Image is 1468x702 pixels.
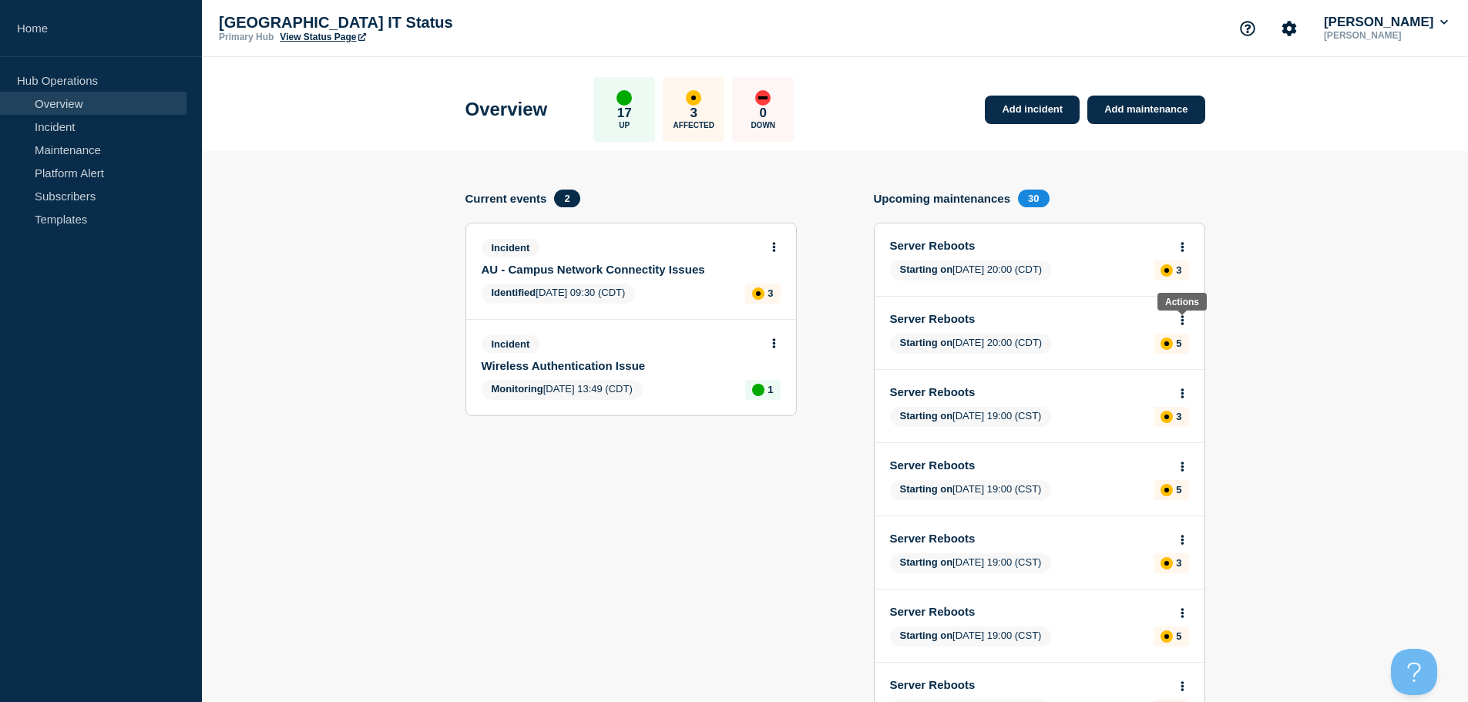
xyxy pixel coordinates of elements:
[890,239,1168,252] a: Server Reboots
[768,287,773,299] p: 3
[890,605,1168,618] a: Server Reboots
[465,192,547,205] h4: Current events
[874,192,1011,205] h4: Upcoming maintenances
[900,410,953,422] span: Starting on
[890,260,1053,280] span: [DATE] 20:00 (CDT)
[1176,338,1181,349] p: 5
[1087,96,1204,124] a: Add maintenance
[1161,557,1173,569] div: affected
[492,287,536,298] span: Identified
[1231,12,1264,45] button: Support
[1176,264,1181,276] p: 3
[890,385,1168,398] a: Server Reboots
[1176,484,1181,495] p: 5
[768,384,773,395] p: 1
[674,121,714,129] p: Affected
[890,532,1168,545] a: Server Reboots
[760,106,767,121] p: 0
[1321,30,1451,41] p: [PERSON_NAME]
[900,337,953,348] span: Starting on
[482,239,540,257] span: Incident
[890,334,1053,354] span: [DATE] 20:00 (CDT)
[890,678,1168,691] a: Server Reboots
[890,458,1168,472] a: Server Reboots
[890,312,1168,325] a: Server Reboots
[482,335,540,353] span: Incident
[1391,649,1437,695] iframe: Help Scout Beacon - Open
[900,483,953,495] span: Starting on
[890,626,1052,647] span: [DATE] 19:00 (CST)
[482,284,636,304] span: [DATE] 09:30 (CDT)
[619,121,630,129] p: Up
[1161,484,1173,496] div: affected
[686,90,701,106] div: affected
[554,190,579,207] span: 2
[752,287,764,300] div: affected
[219,32,274,42] p: Primary Hub
[900,556,953,568] span: Starting on
[482,380,643,400] span: [DATE] 13:49 (CDT)
[755,90,771,106] div: down
[1176,630,1181,642] p: 5
[890,553,1052,573] span: [DATE] 19:00 (CST)
[751,121,775,129] p: Down
[890,480,1052,500] span: [DATE] 19:00 (CST)
[492,383,543,395] span: Monitoring
[482,359,760,372] a: Wireless Authentication Issue
[1161,338,1173,350] div: affected
[219,14,527,32] p: [GEOGRAPHIC_DATA] IT Status
[1161,264,1173,277] div: affected
[617,106,632,121] p: 17
[690,106,697,121] p: 3
[1018,190,1049,207] span: 30
[985,96,1080,124] a: Add incident
[465,99,548,120] h1: Overview
[1165,297,1199,307] div: Actions
[900,630,953,641] span: Starting on
[1161,630,1173,643] div: affected
[900,264,953,275] span: Starting on
[482,263,760,276] a: AU - Campus Network Connectity Issues
[1161,411,1173,423] div: affected
[1176,411,1181,422] p: 3
[1321,15,1451,30] button: [PERSON_NAME]
[752,384,764,396] div: up
[1176,557,1181,569] p: 3
[280,32,365,42] a: View Status Page
[616,90,632,106] div: up
[890,407,1052,427] span: [DATE] 19:00 (CST)
[1273,12,1305,45] button: Account settings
